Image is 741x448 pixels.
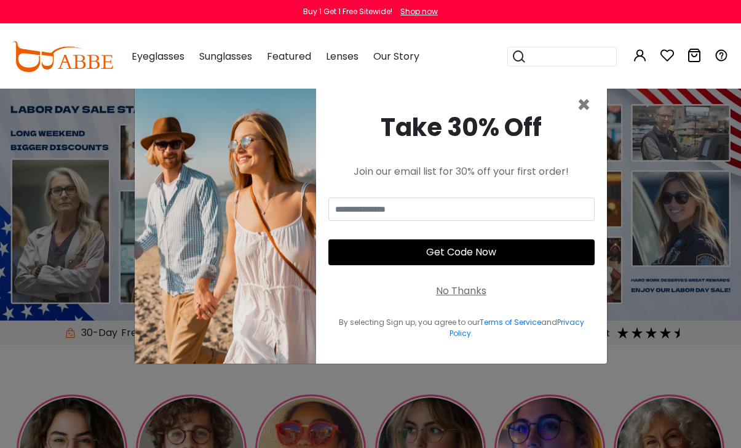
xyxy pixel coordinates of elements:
[199,49,252,63] span: Sunglasses
[328,109,595,146] div: Take 30% Off
[328,164,595,179] div: Join our email list for 30% off your first order!
[373,49,419,63] span: Our Story
[394,6,438,17] a: Shop now
[267,49,311,63] span: Featured
[135,84,316,364] img: welcome
[400,6,438,17] div: Shop now
[328,317,595,339] div: By selecting Sign up, you agree to our and .
[132,49,184,63] span: Eyeglasses
[480,317,541,327] a: Terms of Service
[436,284,486,298] div: No Thanks
[577,89,591,121] span: ×
[577,94,591,116] button: Close
[326,49,359,63] span: Lenses
[328,239,595,265] button: Get Code Now
[303,6,392,17] div: Buy 1 Get 1 Free Sitewide!
[450,317,584,338] a: Privacy Policy
[12,41,113,72] img: abbeglasses.com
